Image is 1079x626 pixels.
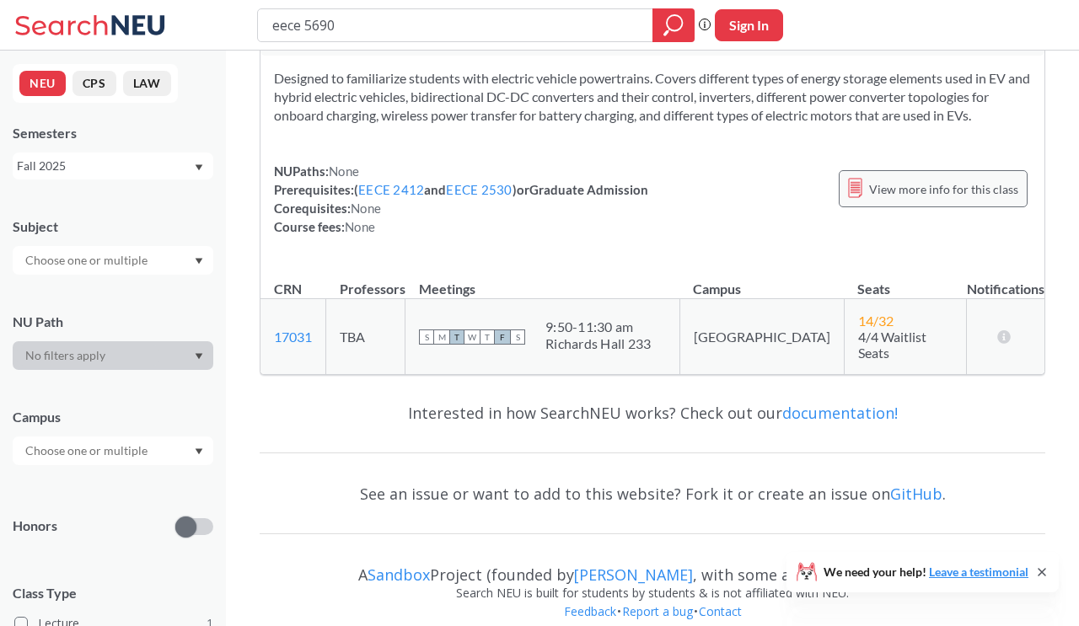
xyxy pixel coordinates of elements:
[869,179,1018,200] span: View more info for this class
[419,329,434,345] span: S
[326,263,405,299] th: Professors
[274,329,312,345] a: 17031
[13,246,213,275] div: Dropdown arrow
[13,313,213,331] div: NU Path
[195,164,203,171] svg: Dropdown arrow
[13,436,213,465] div: Dropdown arrow
[13,408,213,426] div: Campus
[679,263,844,299] th: Campus
[260,388,1045,437] div: Interested in how SearchNEU works? Check out our
[464,329,480,345] span: W
[679,299,844,375] td: [GEOGRAPHIC_DATA]
[545,335,651,352] div: Richards Hall 233
[510,329,525,345] span: S
[13,217,213,236] div: Subject
[274,280,302,298] div: CRN
[405,263,680,299] th: Meetings
[574,564,693,585] a: [PERSON_NAME]
[195,353,203,360] svg: Dropdown arrow
[17,157,193,175] div: Fall 2025
[13,341,213,370] div: Dropdown arrow
[195,448,203,455] svg: Dropdown arrow
[782,403,898,423] a: documentation!
[260,550,1045,584] div: A Project (founded by , with some awesome )
[260,469,1045,518] div: See an issue or want to add to this website? Fork it or create an issue on .
[17,441,158,461] input: Choose one or multiple
[563,603,617,619] a: Feedback
[72,71,116,96] button: CPS
[449,329,464,345] span: T
[329,163,359,179] span: None
[715,9,783,41] button: Sign In
[621,603,694,619] a: Report a bug
[351,201,381,216] span: None
[260,584,1045,602] div: Search NEU is built for students by students & is not affiliated with NEU.
[358,182,424,197] a: EECE 2412
[326,299,405,375] td: TBA
[13,516,57,536] p: Honors
[13,152,213,179] div: Fall 2025Dropdown arrow
[545,318,651,335] div: 9:50 - 11:30 am
[966,263,1044,299] th: Notifications
[13,124,213,142] div: Semesters
[663,13,684,37] svg: magnifying glass
[858,329,926,361] span: 4/4 Waitlist Seats
[271,11,641,40] input: Class, professor, course number, "phrase"
[13,584,213,602] span: Class Type
[698,603,743,619] a: Contact
[368,564,430,585] a: Sandbox
[495,329,510,345] span: F
[480,329,495,345] span: T
[890,484,942,504] a: GitHub
[274,162,648,236] div: NUPaths: Prerequisites: ( and ) or Graduate Admission Corequisites: Course fees:
[858,313,894,329] span: 14 / 32
[434,329,449,345] span: M
[345,219,375,234] span: None
[123,71,171,96] button: LAW
[929,564,1028,579] a: Leave a testimonial
[19,71,66,96] button: NEU
[844,263,966,299] th: Seats
[274,69,1031,125] section: Designed to familiarize students with electric vehicle powertrains. Covers different types of ene...
[195,258,203,265] svg: Dropdown arrow
[17,250,158,270] input: Choose one or multiple
[824,566,1028,578] span: We need your help!
[446,182,512,197] a: EECE 2530
[652,8,695,42] div: magnifying glass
